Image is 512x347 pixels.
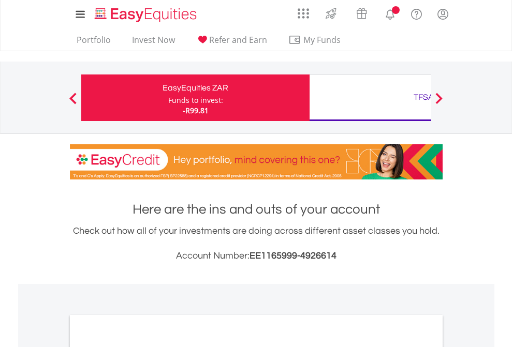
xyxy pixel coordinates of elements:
h3: Account Number: [70,249,443,263]
button: Next [429,98,449,108]
span: EE1165999-4926614 [250,251,337,261]
img: thrive-v2.svg [323,5,340,22]
img: EasyEquities_Logo.png [93,6,201,23]
a: Portfolio [72,35,115,51]
a: Invest Now [128,35,179,51]
a: Home page [91,3,201,23]
div: Funds to invest: [168,95,223,105]
div: EasyEquities ZAR [87,81,303,95]
div: Check out how all of your investments are doing across different asset classes you hold. [70,224,443,263]
a: My Profile [430,3,456,25]
span: -R99.81 [183,105,209,115]
span: Refer and Earn [209,34,267,46]
a: FAQ's and Support [403,3,430,23]
a: AppsGrid [291,3,316,19]
img: grid-menu-icon.svg [298,8,309,19]
img: EasyCredit Promotion Banner [70,144,443,179]
a: Vouchers [346,3,377,22]
img: vouchers-v2.svg [353,5,370,22]
h1: Here are the ins and outs of your account [70,200,443,219]
a: Refer and Earn [192,35,271,51]
a: Notifications [377,3,403,23]
button: Previous [63,98,83,108]
span: My Funds [288,33,356,47]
